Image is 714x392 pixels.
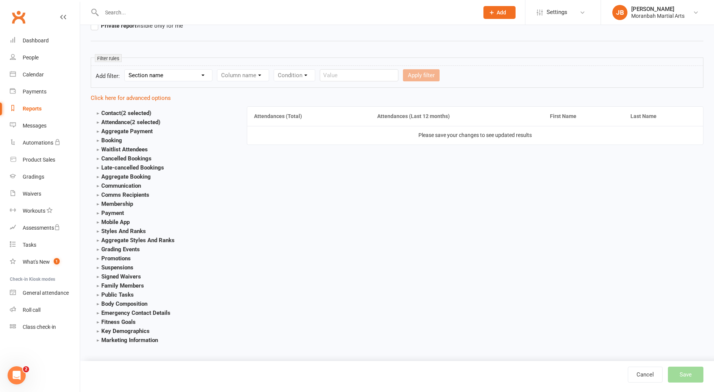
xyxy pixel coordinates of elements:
[121,110,151,117] span: (2 selected)
[23,259,50,265] div: What's New
[10,117,80,134] a: Messages
[10,168,80,185] a: Gradings
[247,126,703,144] td: Please save your changes to see updated results
[97,191,149,198] strong: Comms Recipients
[97,210,124,216] strong: Payment
[631,12,685,19] div: Moranbah Martial Arts
[97,264,133,271] strong: Suspensions
[10,32,80,49] a: Dashboard
[628,367,663,383] a: Cancel
[23,140,53,146] div: Automations
[9,8,28,26] a: Clubworx
[23,89,46,95] div: Payments
[247,107,371,126] th: Attendances (Total)
[10,83,80,100] a: Payments
[483,6,516,19] button: Add
[23,366,29,372] span: 2
[10,151,80,168] a: Product Sales
[97,246,140,253] strong: Grading Events
[370,107,543,126] th: Attendances (Last 12 months)
[23,37,49,44] div: Dashboard
[23,191,41,197] div: Waivers
[97,319,136,325] strong: Fitness Goals
[97,182,141,189] strong: Communication
[10,185,80,202] a: Waivers
[631,6,685,12] div: [PERSON_NAME]
[612,5,627,20] div: JB
[23,225,60,231] div: Assessments
[97,146,148,153] strong: Waitlist Attendees
[23,106,42,112] div: Reports
[97,228,146,235] strong: Styles And Ranks
[23,123,46,129] div: Messages
[10,319,80,336] a: Class kiosk mode
[10,66,80,83] a: Calendar
[10,285,80,302] a: General attendance kiosk mode
[97,137,122,144] strong: Booking
[97,337,158,344] strong: Marketing Information
[543,107,623,126] th: First Name
[97,237,175,244] strong: Aggregate Styles And Ranks
[97,291,134,298] strong: Public Tasks
[497,9,506,16] span: Add
[97,110,151,117] strong: Contact
[95,54,122,62] small: Filter rules
[97,273,141,280] strong: Signed Waivers
[10,219,80,236] a: Assessments
[23,324,56,330] div: Class check-in
[23,307,40,313] div: Roll call
[10,202,80,219] a: Workouts
[91,65,703,88] form: Add filter:
[97,119,160,126] strong: Attendance
[10,254,80,271] a: What's New1
[97,310,170,316] strong: Emergency Contact Details
[54,258,60,264] span: 1
[624,107,703,126] th: Last Name
[23,208,45,214] div: Workouts
[97,219,130,226] strong: Mobile App
[97,282,144,289] strong: Family Members
[97,155,152,162] strong: Cancelled Bookings
[10,302,80,319] a: Roll call
[547,4,567,21] span: Settings
[23,72,44,78] div: Calendar
[97,173,151,180] strong: Aggregate Booking
[23,290,69,296] div: General attendance
[10,49,80,66] a: People
[101,21,183,29] span: visible only for me
[23,242,36,248] div: Tasks
[23,54,39,61] div: People
[130,119,160,126] span: (2 selected)
[10,236,80,254] a: Tasks
[101,22,136,29] strong: Private report
[97,328,150,334] strong: Key Demographics
[97,128,153,135] strong: Aggregate Payment
[97,255,131,262] strong: Promotions
[23,157,55,163] div: Product Sales
[8,366,26,384] iframe: Intercom live chat
[99,7,474,18] input: Search...
[97,164,164,171] strong: Late-cancelled Bookings
[10,134,80,151] a: Automations
[23,174,44,180] div: Gradings
[97,300,147,307] strong: Body Composition
[97,201,133,207] strong: Membership
[320,69,398,81] input: Value
[10,100,80,117] a: Reports
[91,95,171,101] a: Click here for advanced options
